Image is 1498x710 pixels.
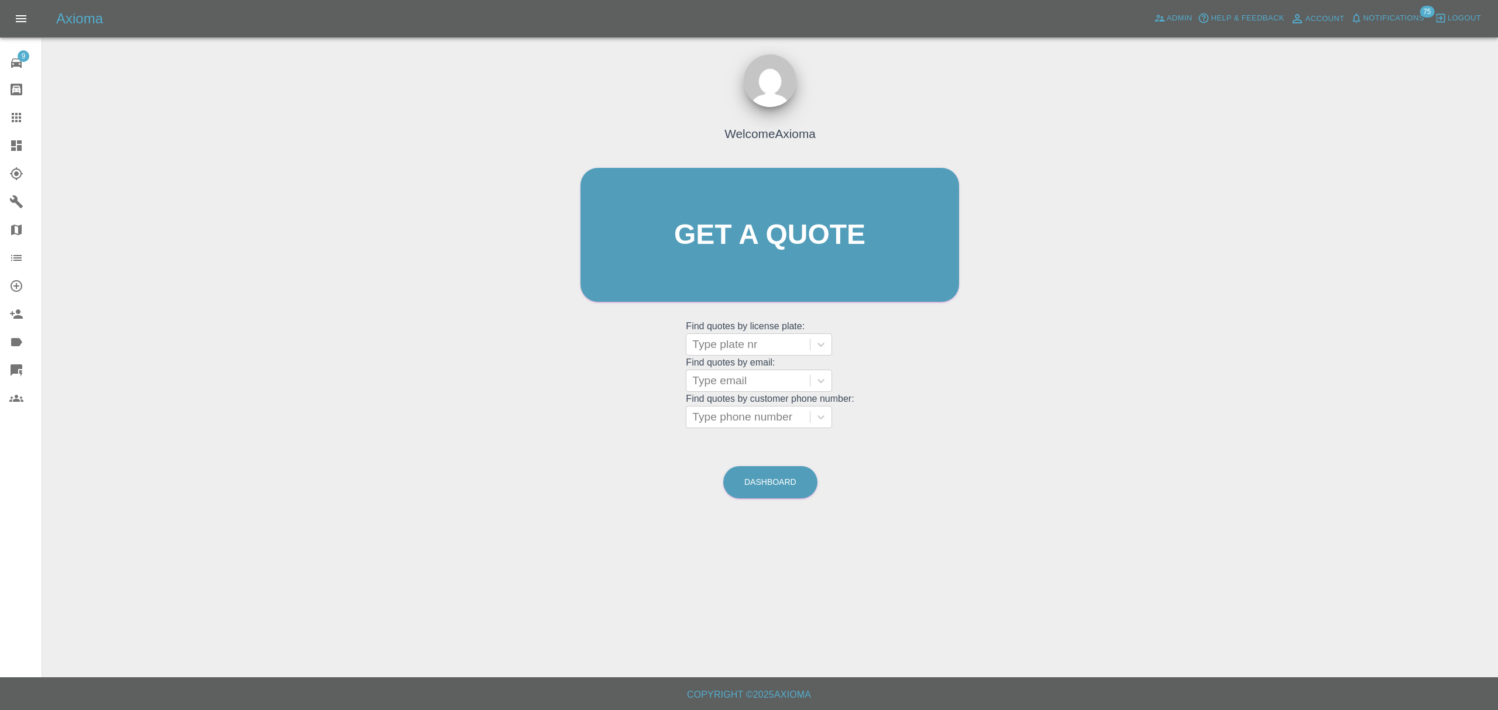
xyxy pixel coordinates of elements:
span: Notifications [1363,12,1424,25]
a: Get a quote [580,168,959,302]
grid: Find quotes by customer phone number: [686,394,854,428]
button: Logout [1432,9,1484,27]
h6: Copyright © 2025 Axioma [9,687,1489,703]
span: 9 [18,50,29,62]
grid: Find quotes by license plate: [686,321,854,356]
button: Open drawer [7,5,35,33]
a: Admin [1151,9,1195,27]
button: Notifications [1348,9,1427,27]
button: Help & Feedback [1195,9,1287,27]
a: Dashboard [723,466,817,498]
span: Help & Feedback [1211,12,1284,25]
h5: Axioma [56,9,103,28]
a: Account [1287,9,1348,28]
span: Logout [1448,12,1481,25]
span: Account [1305,12,1345,26]
span: Admin [1167,12,1193,25]
img: ... [744,54,796,107]
span: 75 [1420,6,1434,18]
grid: Find quotes by email: [686,357,854,392]
h4: Welcome Axioma [724,125,816,143]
